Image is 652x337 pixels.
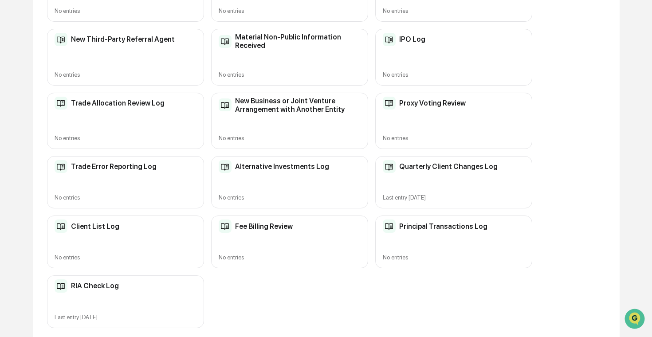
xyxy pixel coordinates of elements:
[55,219,68,233] img: Compliance Log Table Icon
[27,121,72,128] span: [PERSON_NAME]
[151,71,161,81] button: Start new chat
[383,71,525,78] div: No entries
[55,135,196,141] div: No entries
[219,135,361,141] div: No entries
[18,198,56,207] span: Data Lookup
[219,35,232,48] img: Compliance Log Table Icon
[63,219,107,227] a: Powered byPylon
[71,222,119,231] h2: Client List Log
[235,162,329,171] h2: Alternative Investments Log
[219,194,361,201] div: No entries
[55,33,68,46] img: Compliance Log Table Icon
[55,8,196,14] div: No entries
[9,68,25,84] img: 1746055101610-c473b297-6a78-478c-a979-82029cc54cd1
[55,160,68,173] img: Compliance Log Table Icon
[55,314,196,321] div: Last entry [DATE]
[74,121,77,128] span: •
[219,160,232,173] img: Compliance Log Table Icon
[55,71,196,78] div: No entries
[55,194,196,201] div: No entries
[71,162,157,171] h2: Trade Error Reporting Log
[235,222,293,231] h2: Fee Billing Review
[383,160,396,173] img: Compliance Log Table Icon
[219,8,361,14] div: No entries
[27,145,72,152] span: [PERSON_NAME]
[399,35,425,43] h2: IPO Log
[383,97,396,110] img: Compliance Log Table Icon
[9,112,23,126] img: Cece Ferraez
[383,194,525,201] div: Last entry [DATE]
[40,77,122,84] div: We're available if you need us!
[219,219,232,233] img: Compliance Log Table Icon
[399,222,487,231] h2: Principal Transactions Log
[383,219,396,233] img: Compliance Log Table Icon
[5,195,59,211] a: 🔎Data Lookup
[9,19,161,33] p: How can we help?
[624,308,648,332] iframe: Open customer support
[79,121,97,128] span: [DATE]
[235,33,360,50] h2: Material Non-Public Information Received
[71,35,175,43] h2: New Third-Party Referral Agent
[18,181,57,190] span: Preclearance
[9,136,23,150] img: Cece Ferraez
[64,182,71,189] div: 🗄️
[399,99,466,107] h2: Proxy Voting Review
[55,254,196,261] div: No entries
[55,279,68,293] img: Compliance Log Table Icon
[399,162,498,171] h2: Quarterly Client Changes Log
[219,254,361,261] div: No entries
[5,178,61,194] a: 🖐️Preclearance
[88,220,107,227] span: Pylon
[383,254,525,261] div: No entries
[55,97,68,110] img: Compliance Log Table Icon
[74,145,77,152] span: •
[73,181,110,190] span: Attestations
[9,98,59,106] div: Past conversations
[383,135,525,141] div: No entries
[235,97,360,114] h2: New Business or Joint Venture Arrangement with Another Entity
[383,8,525,14] div: No entries
[9,199,16,206] div: 🔎
[383,33,396,46] img: Compliance Log Table Icon
[19,68,35,84] img: 1751574470498-79e402a7-3db9-40a0-906f-966fe37d0ed6
[137,97,161,107] button: See all
[219,71,361,78] div: No entries
[71,282,119,290] h2: RIA Check Log
[219,98,232,112] img: Compliance Log Table Icon
[61,178,114,194] a: 🗄️Attestations
[71,99,165,107] h2: Trade Allocation Review Log
[9,182,16,189] div: 🖐️
[79,145,97,152] span: [DATE]
[40,68,145,77] div: Start new chat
